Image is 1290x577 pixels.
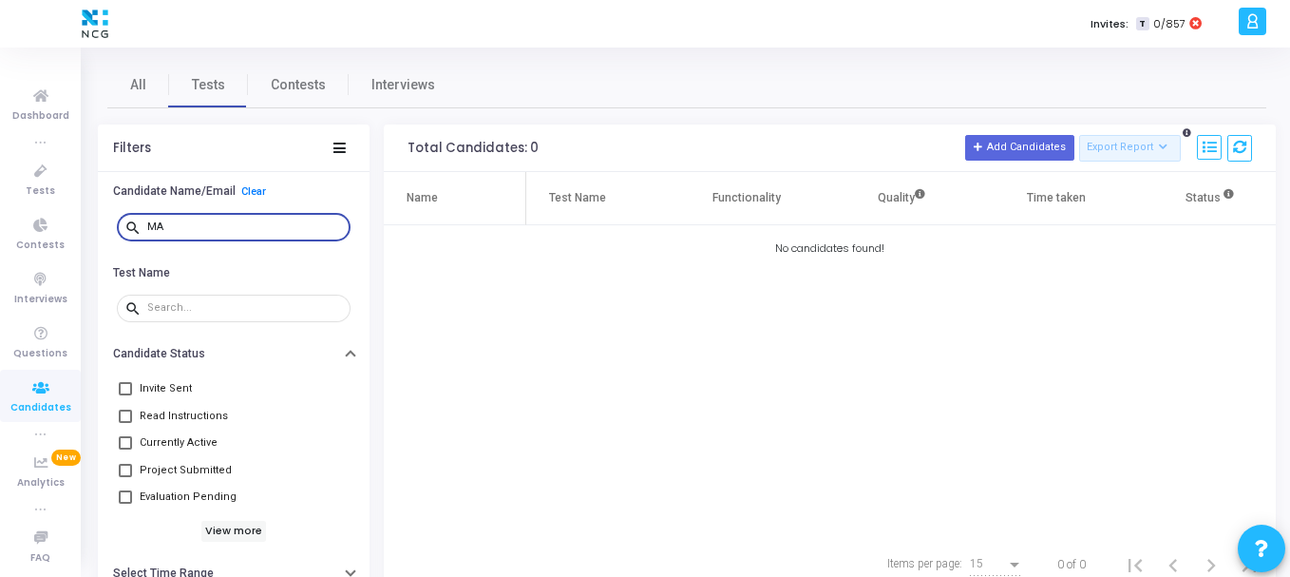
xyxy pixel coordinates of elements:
span: Read Instructions [140,405,228,428]
span: Interviews [371,75,435,95]
div: 0 of 0 [1057,556,1086,573]
span: 0/857 [1153,16,1186,32]
div: Items per page: [887,555,962,572]
span: Candidates [10,400,71,416]
span: Analytics [17,475,65,491]
div: Time taken [1027,187,1086,208]
span: Interviews [14,292,67,308]
span: Questions [13,346,67,362]
span: T [1136,17,1148,31]
span: FAQ [30,550,50,567]
span: Tests [26,183,55,200]
span: Contests [16,238,65,254]
span: Evaluation Pending [140,486,237,509]
span: Dashboard [12,108,69,125]
button: Candidate Status [98,339,370,369]
img: logo [77,5,113,43]
button: Candidate Name/EmailClear [98,177,370,206]
mat-icon: search [124,299,147,317]
mat-select: Items per page: [970,558,1023,571]
button: Test Name [98,258,370,287]
h6: Candidate Status [113,347,205,361]
span: All [130,75,146,95]
input: Search... [147,221,343,233]
label: Invites: [1091,16,1129,32]
th: Status [1133,172,1288,225]
span: New [51,450,81,466]
div: Name [407,187,438,208]
th: Functionality [669,172,824,225]
span: Currently Active [140,432,218,454]
span: Invite Sent [140,377,192,400]
h6: Test Name [113,266,170,280]
button: Add Candidates [965,135,1073,160]
span: Tests [192,75,225,95]
input: Search... [147,302,343,314]
div: Filters [113,141,151,156]
mat-icon: search [124,219,147,236]
h6: Candidate Name/Email [113,184,236,199]
div: No candidates found! [384,240,1276,257]
h6: View more [201,521,267,542]
th: Quality [824,172,978,225]
a: Clear [241,185,266,198]
div: Total Candidates: 0 [408,141,539,156]
span: Contests [271,75,326,95]
button: Export Report [1079,135,1181,162]
th: Test Name [526,172,669,225]
span: Project Submitted [140,459,232,482]
span: 15 [970,557,983,570]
